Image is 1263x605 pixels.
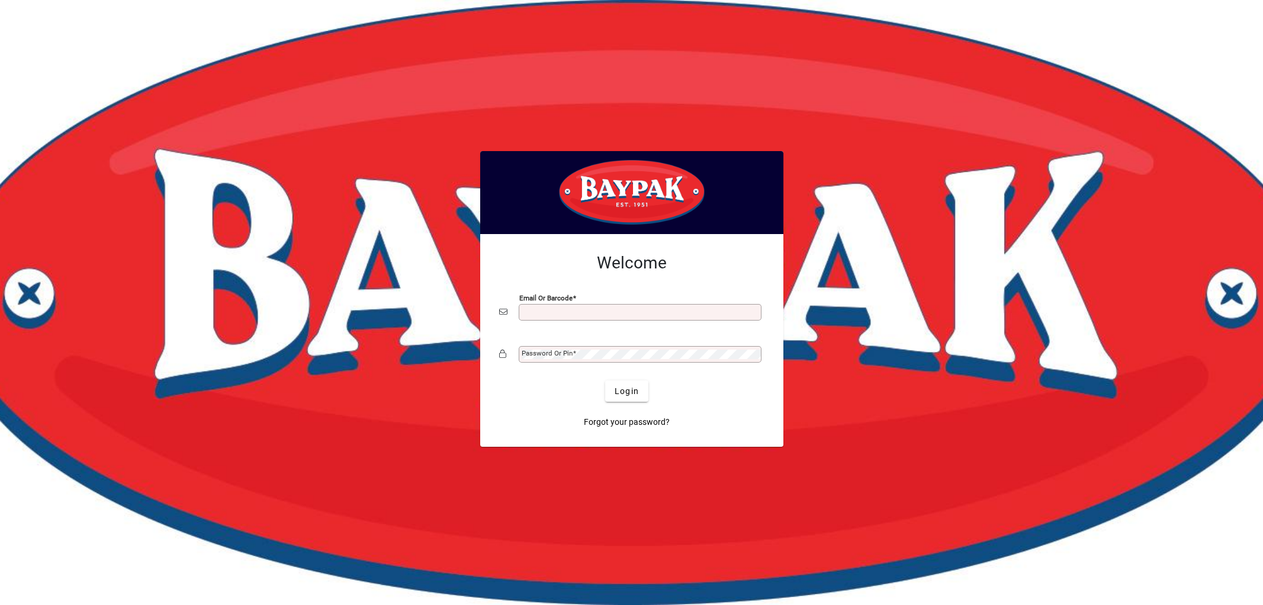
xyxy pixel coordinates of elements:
[584,416,670,428] span: Forgot your password?
[522,349,573,357] mat-label: Password or Pin
[499,253,764,273] h2: Welcome
[519,294,573,302] mat-label: Email or Barcode
[605,380,648,402] button: Login
[615,385,639,398] span: Login
[579,411,674,433] a: Forgot your password?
